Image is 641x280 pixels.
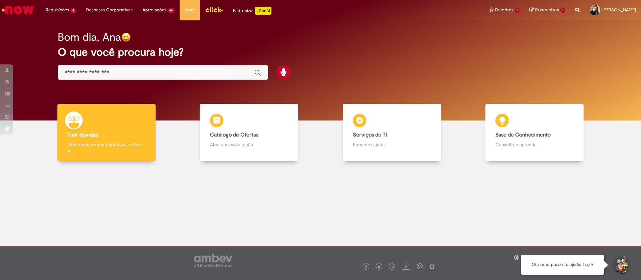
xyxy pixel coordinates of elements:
[521,255,604,275] div: Oi, como posso te ajudar hoje?
[143,7,166,13] span: Aprovações
[210,141,288,148] p: Abra uma solicitação
[353,131,387,138] b: Serviços de TI
[495,7,513,13] span: Favoritos
[529,7,565,13] a: Rascunhos
[86,7,133,13] span: Despesas Corporativas
[402,262,410,271] img: logo_footer_youtube.png
[429,263,435,269] img: logo_footer_naosei.png
[463,104,606,162] a: Base de Conhecimento Consulte e aprenda
[67,131,98,138] b: Tirar dúvidas
[46,7,69,13] span: Requisições
[495,141,574,148] p: Consulte e aprenda
[611,255,631,275] button: Iniciar Conversa de Suporte
[364,265,368,269] img: logo_footer_facebook.png
[210,131,258,138] b: Catálogo de Ofertas
[67,141,146,155] p: Tirar dúvidas com Lupi Assist e Gen Ai
[233,7,271,15] div: Padroniza
[602,7,636,13] span: [PERSON_NAME]
[58,46,584,58] h2: O que você procura hoje?
[515,8,520,13] span: 1
[35,104,178,162] a: Tirar dúvidas Tirar dúvidas com Lupi Assist e Gen Ai
[353,141,431,148] p: Encontre ajuda
[535,7,559,13] span: Rascunhos
[205,5,223,15] img: click_logo_yellow_360x200.png
[391,265,394,269] img: logo_footer_linkedin.png
[178,104,321,162] a: Catálogo de Ofertas Abra uma solicitação
[495,131,551,138] b: Base de Conhecimento
[320,104,463,162] a: Serviços de TI Encontre ajuda
[1,3,35,17] img: ServiceNow
[121,32,131,42] img: happy-face.png
[377,265,381,269] img: logo_footer_twitter.png
[70,8,76,13] span: 4
[417,263,423,269] img: logo_footer_workplace.png
[194,254,232,267] img: logo_footer_ambev_rotulo_gray.png
[560,7,565,13] span: 1
[255,7,271,15] p: +GenAi
[185,7,195,13] span: More
[58,31,121,43] h2: Bom dia, Ana
[168,8,175,13] span: 64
